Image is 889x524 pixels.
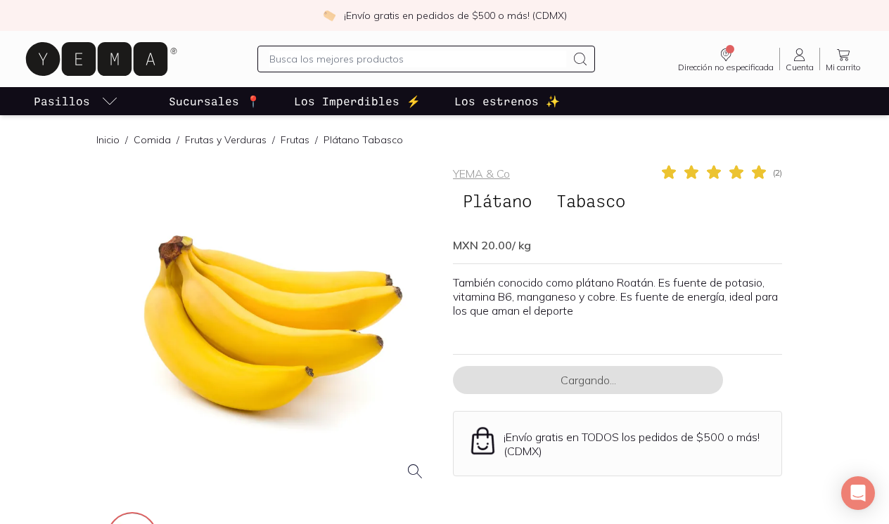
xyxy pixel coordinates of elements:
[453,238,531,252] span: MXN 20.00 / kg
[452,87,563,115] a: Los estrenos ✨
[31,87,121,115] a: pasillo-todos-link
[291,87,423,115] a: Los Imperdibles ⚡️
[672,46,779,72] a: Dirección no especificada
[453,275,782,317] p: También conocido como plátano Roatán. Es fuente de potasio, vitamina B6, manganeso y cobre. Es fu...
[820,46,866,72] a: Mi carrito
[504,430,767,458] p: ¡Envío gratis en TODOS los pedidos de $500 o más! (CDMX)
[453,366,723,394] button: Cargando...
[826,63,861,72] span: Mi carrito
[185,133,267,146] a: Frutas y Verduras
[309,133,324,147] span: /
[786,63,814,72] span: Cuenta
[171,133,185,147] span: /
[269,51,566,67] input: Busca los mejores productos
[344,8,567,22] p: ¡Envío gratis en pedidos de $500 o más! (CDMX)
[780,46,819,72] a: Cuenta
[134,133,171,146] a: Comida
[546,188,635,214] span: Tabasco
[323,9,335,22] img: check
[169,93,260,110] p: Sucursales 📍
[773,169,782,177] span: ( 2 )
[678,63,774,72] span: Dirección no especificada
[96,133,120,146] a: Inicio
[34,93,90,110] p: Pasillos
[281,133,309,146] a: Frutas
[453,166,510,181] a: YEMA & Co
[120,133,134,147] span: /
[468,426,498,456] img: Envío
[454,93,560,110] p: Los estrenos ✨
[267,133,281,147] span: /
[294,93,421,110] p: Los Imperdibles ⚡️
[453,188,542,214] span: Plátano
[166,87,263,115] a: Sucursales 📍
[324,133,403,147] p: Plátano Tabasco
[841,476,875,510] div: Open Intercom Messenger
